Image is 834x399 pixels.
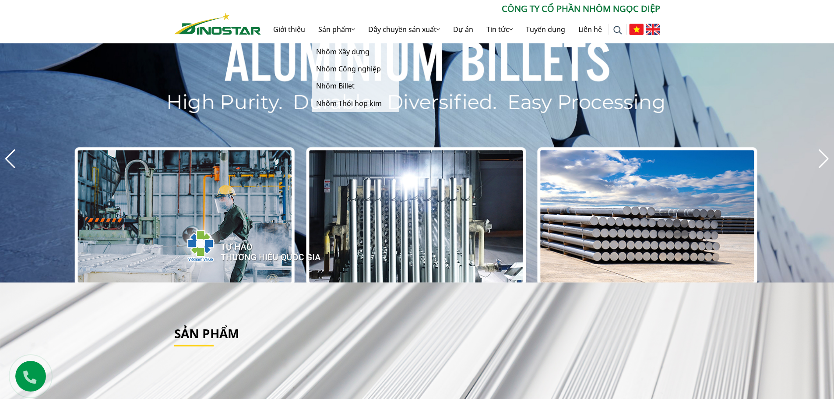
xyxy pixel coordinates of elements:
a: Sản phẩm [312,15,362,43]
a: Nhôm Dinostar [174,11,261,34]
a: Liên hệ [572,15,609,43]
a: Dây chuyền sản xuất [362,15,447,43]
img: thqg [161,214,322,274]
a: Nhôm Thỏi hợp kim [312,95,399,112]
a: Giới thiệu [267,15,312,43]
img: English [646,24,660,35]
a: Tuyển dụng [519,15,572,43]
img: search [613,26,622,35]
a: Dự án [447,15,480,43]
a: Tin tức [480,15,519,43]
div: Next slide [818,149,830,169]
a: Nhôm Công nghiệp [312,60,399,78]
img: Tiếng Việt [629,24,644,35]
a: Nhôm Xây dựng [312,43,399,60]
img: Nhôm Dinostar [174,13,261,35]
a: Nhôm Billet [312,78,399,95]
a: Sản phẩm [174,325,239,342]
div: Previous slide [4,149,16,169]
p: CÔNG TY CỔ PHẦN NHÔM NGỌC DIỆP [261,2,660,15]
